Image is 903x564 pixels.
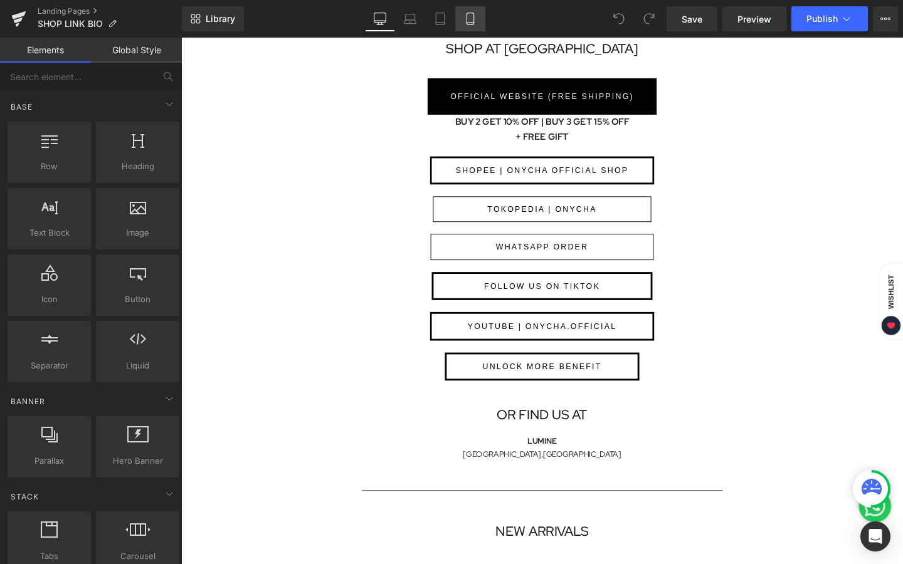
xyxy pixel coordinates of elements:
[806,14,838,24] span: Publish
[13,1,746,23] h1: SHOP AT [GEOGRAPHIC_DATA]
[364,419,395,429] strong: LUMINE
[791,6,868,31] button: Publish
[259,43,500,81] a: OFFICIAL WEBSITE (FREE SHIPPING)
[860,521,890,551] div: Open Intercom Messenger
[606,6,631,31] button: Undo
[38,19,103,29] span: SHOP LINK BIO
[737,13,771,26] span: Preview
[265,167,494,194] a: TOKOPEDIA | ONYCHA
[722,6,786,31] a: Preview
[277,331,482,360] a: UNLOCK MORE BENEFIT
[283,55,476,68] span: OFFICIAL WEBSITE (FREE SHIPPING)
[352,98,408,110] b: + FREE GIFT
[100,454,176,467] span: Hero Banner
[261,288,497,318] a: YOUTUBE | ONYCHA.OFFICIAL
[425,6,455,31] a: Tablet
[9,395,46,407] span: Banner
[682,13,702,26] span: Save
[91,38,182,63] a: Global Style
[182,6,244,31] a: New Library
[381,432,463,443] span: [GEOGRAPHIC_DATA]
[330,213,428,226] span: WHATSAPP ORDER
[206,13,235,24] span: Library
[100,550,176,563] span: Carousel
[873,6,898,31] button: More
[11,160,87,173] span: Row
[38,6,182,16] a: Landing Pages
[11,454,87,467] span: Parallax
[9,491,40,503] span: Stack
[11,359,87,372] span: Separator
[188,431,571,444] p: [GEOGRAPHIC_DATA],
[455,6,485,31] a: Mobile
[301,296,458,310] span: YOUTUBE | ONYCHA.OFFICIAL
[100,160,176,173] span: Heading
[11,226,87,239] span: Text Block
[100,226,176,239] span: Image
[9,101,34,113] span: Base
[11,550,87,563] span: Tabs
[11,293,87,306] span: Icon
[263,246,495,276] a: FOLLOW US ON TIKTOK
[322,174,436,187] span: TOKOPEDIA | ONYCHA
[288,133,470,146] span: SHOPEE | ONYCHA OFFICIAL SHOP
[636,6,662,31] button: Redo
[262,206,496,233] a: WHATSAPP ORDER
[100,293,176,306] span: Button
[288,82,471,95] b: BUY 2 GET 10% OFF | BUY 3 GET 15% OFF
[319,254,440,268] span: FOLLOW US ON TIKTOK
[365,6,395,31] a: Desktop
[261,125,497,154] a: SHOPEE | ONYCHA OFFICIAL SHOP
[100,359,176,372] span: Liquid
[395,6,425,31] a: Laptop
[317,339,442,352] span: UNLOCK MORE BENEFIT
